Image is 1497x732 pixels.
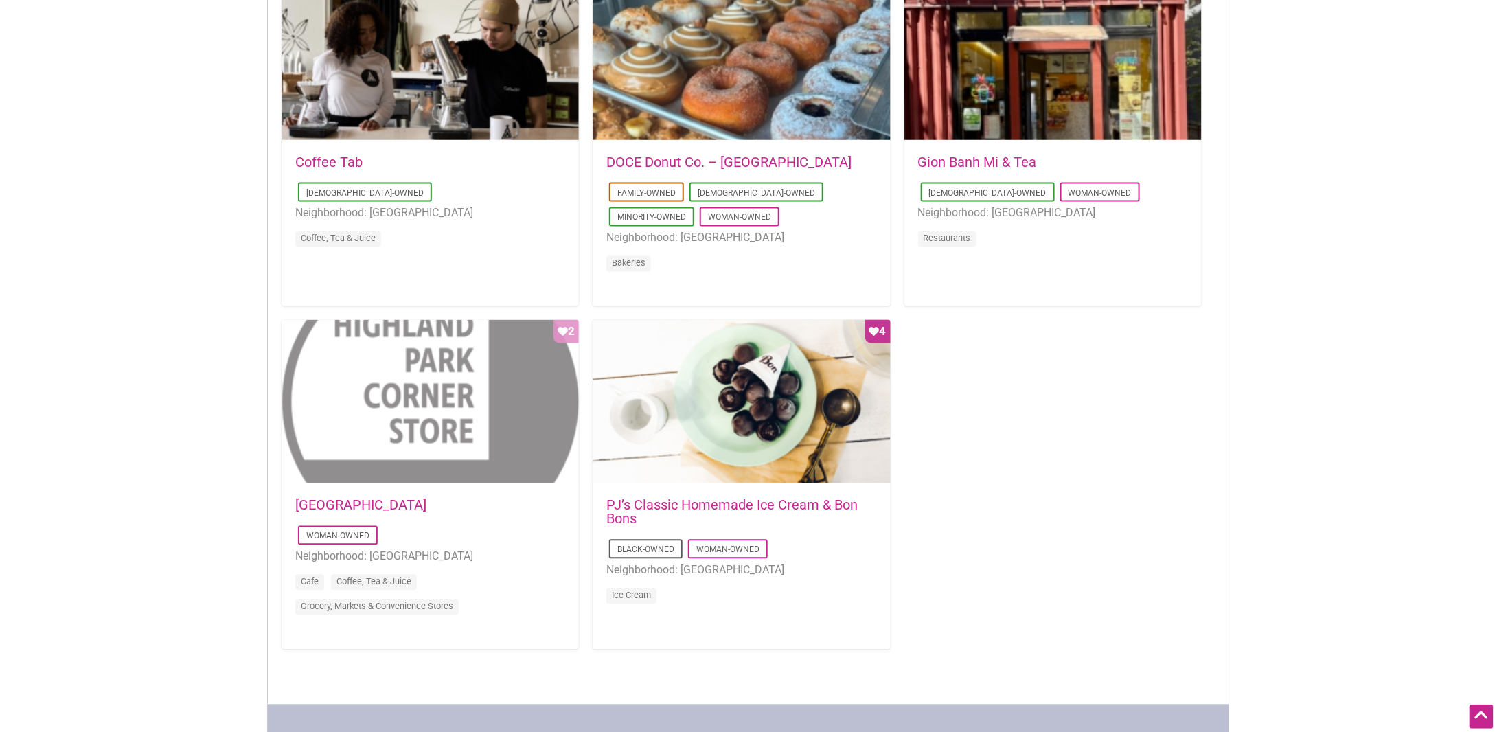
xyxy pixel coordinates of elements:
[306,531,369,541] a: Woman-Owned
[295,497,426,514] a: [GEOGRAPHIC_DATA]
[606,229,876,247] li: Neighborhood: [GEOGRAPHIC_DATA]
[612,591,651,601] a: Ice Cream
[1069,188,1132,198] a: Woman-Owned
[612,258,645,268] a: Bakeries
[1470,705,1494,729] div: Scroll Back to Top
[918,205,1188,222] li: Neighborhood: [GEOGRAPHIC_DATA]
[336,577,411,587] a: Coffee, Tea & Juice
[617,545,674,555] a: Black-Owned
[617,188,676,198] a: Family-Owned
[295,548,565,566] li: Neighborhood: [GEOGRAPHIC_DATA]
[617,213,686,222] a: Minority-Owned
[301,602,453,612] a: Grocery, Markets & Convenience Stores
[301,577,319,587] a: Cafe
[929,188,1047,198] a: [DEMOGRAPHIC_DATA]-Owned
[924,233,971,244] a: Restaurants
[918,154,1037,170] a: Gion Banh Mi & Tea
[708,213,771,222] a: Woman-Owned
[696,545,759,555] a: Woman-Owned
[295,154,363,170] a: Coffee Tab
[606,497,858,527] a: PJ’s Classic Homemade Ice Cream & Bon Bons
[606,154,852,170] a: DOCE Donut Co. – [GEOGRAPHIC_DATA]
[606,562,876,580] li: Neighborhood: [GEOGRAPHIC_DATA]
[698,188,815,198] a: [DEMOGRAPHIC_DATA]-Owned
[295,205,565,222] li: Neighborhood: [GEOGRAPHIC_DATA]
[306,188,424,198] a: [DEMOGRAPHIC_DATA]-Owned
[301,233,376,244] a: Coffee, Tea & Juice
